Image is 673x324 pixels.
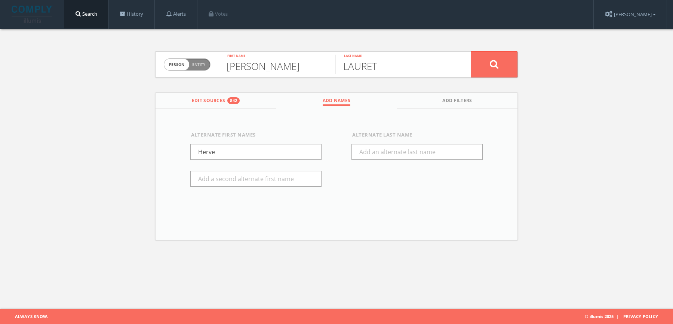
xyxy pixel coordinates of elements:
button: Add Filters [397,93,517,109]
span: Always Know. [6,309,48,324]
input: Add an alternate first name [190,144,322,160]
input: Add a second alternate first name [190,171,322,187]
a: Privacy Policy [623,314,658,319]
div: Alternate First Names [191,131,322,139]
span: © illumis 2025 [585,309,667,324]
div: 842 [227,97,240,104]
input: Add an alternate last name [351,144,483,160]
button: Edit Sources842 [156,93,276,109]
button: Add Names [276,93,397,109]
span: Add Filters [442,97,472,106]
span: | [614,314,622,319]
img: illumis [12,6,53,23]
div: Alternate Last Name [352,131,483,139]
span: Edit Sources [192,97,225,106]
span: Add Names [323,97,351,106]
span: person [164,59,189,70]
span: Entity [192,62,205,67]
